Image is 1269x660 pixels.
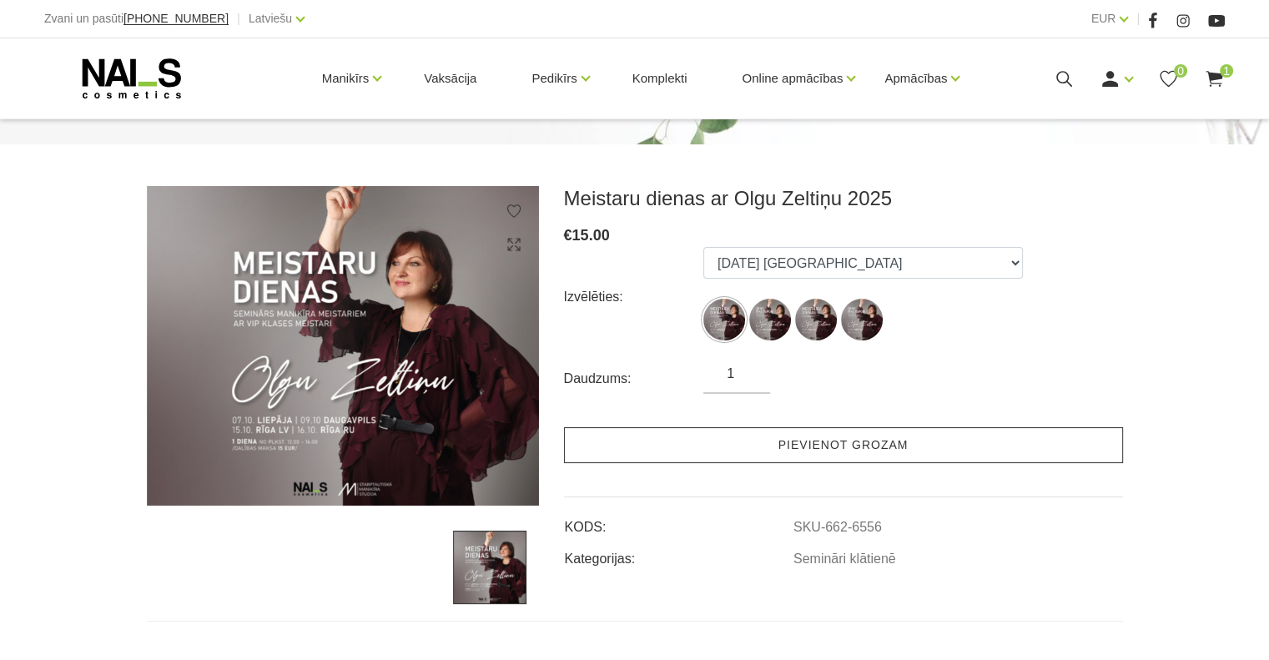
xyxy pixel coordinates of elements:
img: ... [841,299,883,340]
a: Semināri klātienē [793,552,896,567]
img: ... [147,186,539,506]
span: 1 [1220,64,1233,78]
span: [PHONE_NUMBER] [123,12,229,25]
div: Daudzums: [564,365,704,392]
span: 15.00 [572,227,610,244]
a: Komplekti [619,38,701,118]
span: 0 [1174,64,1187,78]
span: | [1136,8,1140,29]
a: SKU-662-6556 [793,520,882,535]
a: [PHONE_NUMBER] [123,13,229,25]
a: 1 [1204,68,1225,89]
a: EUR [1091,8,1116,28]
img: ... [453,531,526,604]
span: | [237,8,240,29]
a: Manikīrs [322,45,370,112]
a: Latviešu [249,8,292,28]
img: ... [749,299,791,340]
img: ... [703,299,745,340]
a: Vaksācija [410,38,490,118]
td: KODS: [564,506,793,537]
a: Online apmācības [742,45,843,112]
a: Pievienot grozam [564,427,1123,463]
a: Apmācības [884,45,947,112]
h3: Meistaru dienas ar Olgu Zeltiņu 2025 [564,186,1123,211]
a: Pedikīrs [531,45,577,112]
div: Izvēlēties: [564,284,704,310]
span: € [564,227,572,244]
div: Zvani un pasūti [44,8,229,29]
a: 0 [1158,68,1179,89]
img: ... [795,299,837,340]
td: Kategorijas: [564,537,793,569]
